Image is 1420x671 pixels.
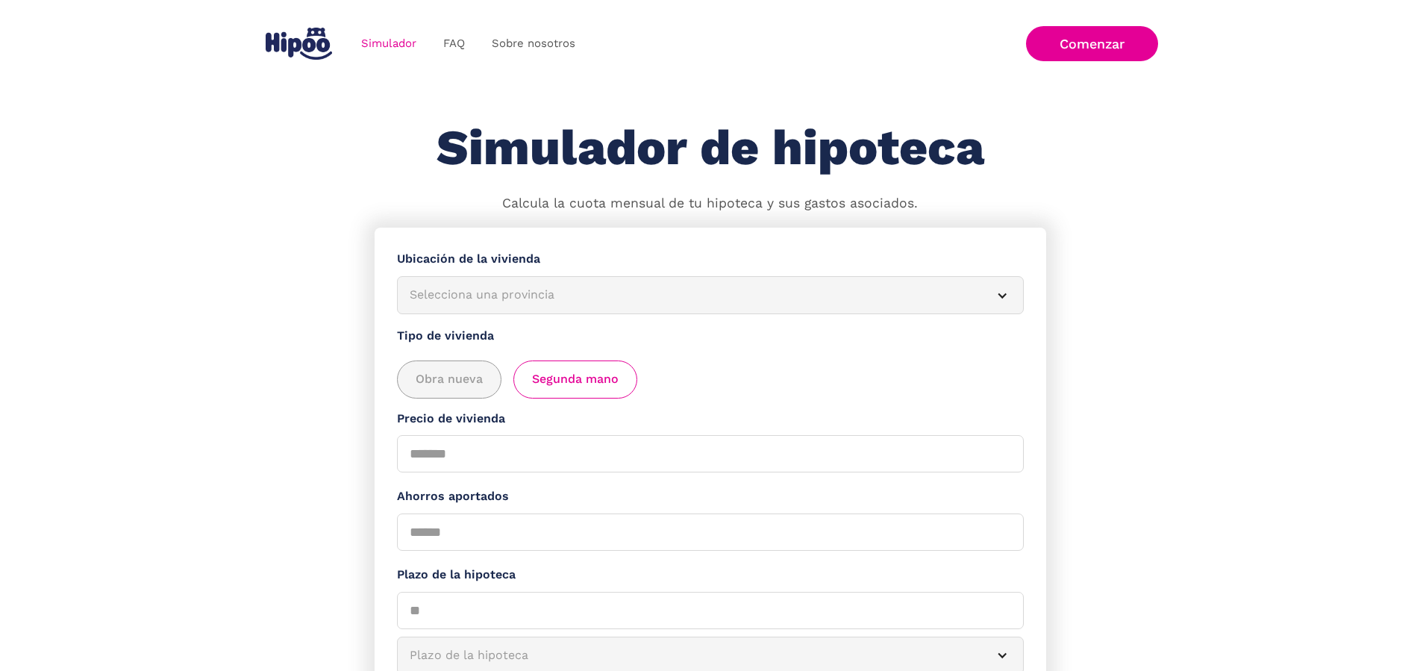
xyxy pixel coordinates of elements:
div: Plazo de la hipoteca [410,646,975,665]
label: Precio de vivienda [397,410,1024,428]
a: Simulador [348,29,430,58]
a: Sobre nosotros [478,29,589,58]
div: Selecciona una provincia [410,286,975,305]
h1: Simulador de hipoteca [437,121,984,175]
label: Ubicación de la vivienda [397,250,1024,269]
div: add_description_here [397,361,1024,399]
a: FAQ [430,29,478,58]
label: Ahorros aportados [397,487,1024,506]
label: Tipo de vivienda [397,327,1024,346]
p: Calcula la cuota mensual de tu hipoteca y sus gastos asociados. [502,194,918,213]
span: Obra nueva [416,370,483,389]
label: Plazo de la hipoteca [397,566,1024,584]
a: Comenzar [1026,26,1158,61]
span: Segunda mano [532,370,619,389]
